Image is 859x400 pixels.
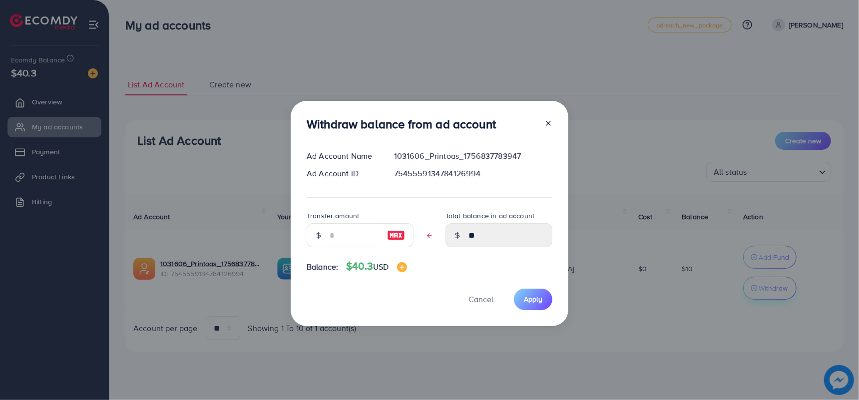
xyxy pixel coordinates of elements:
h4: $40.3 [346,260,407,273]
div: Ad Account Name [299,150,386,162]
span: USD [373,261,389,272]
img: image [397,262,407,272]
span: Balance: [307,261,338,273]
label: Total balance in ad account [445,211,534,221]
button: Cancel [456,289,506,310]
span: Apply [524,294,542,304]
label: Transfer amount [307,211,359,221]
button: Apply [514,289,552,310]
span: Cancel [468,294,493,305]
div: Ad Account ID [299,168,386,179]
img: image [387,229,405,241]
h3: Withdraw balance from ad account [307,117,496,131]
div: 1031606_Printoas_1756837783947 [386,150,560,162]
div: 7545559134784126994 [386,168,560,179]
